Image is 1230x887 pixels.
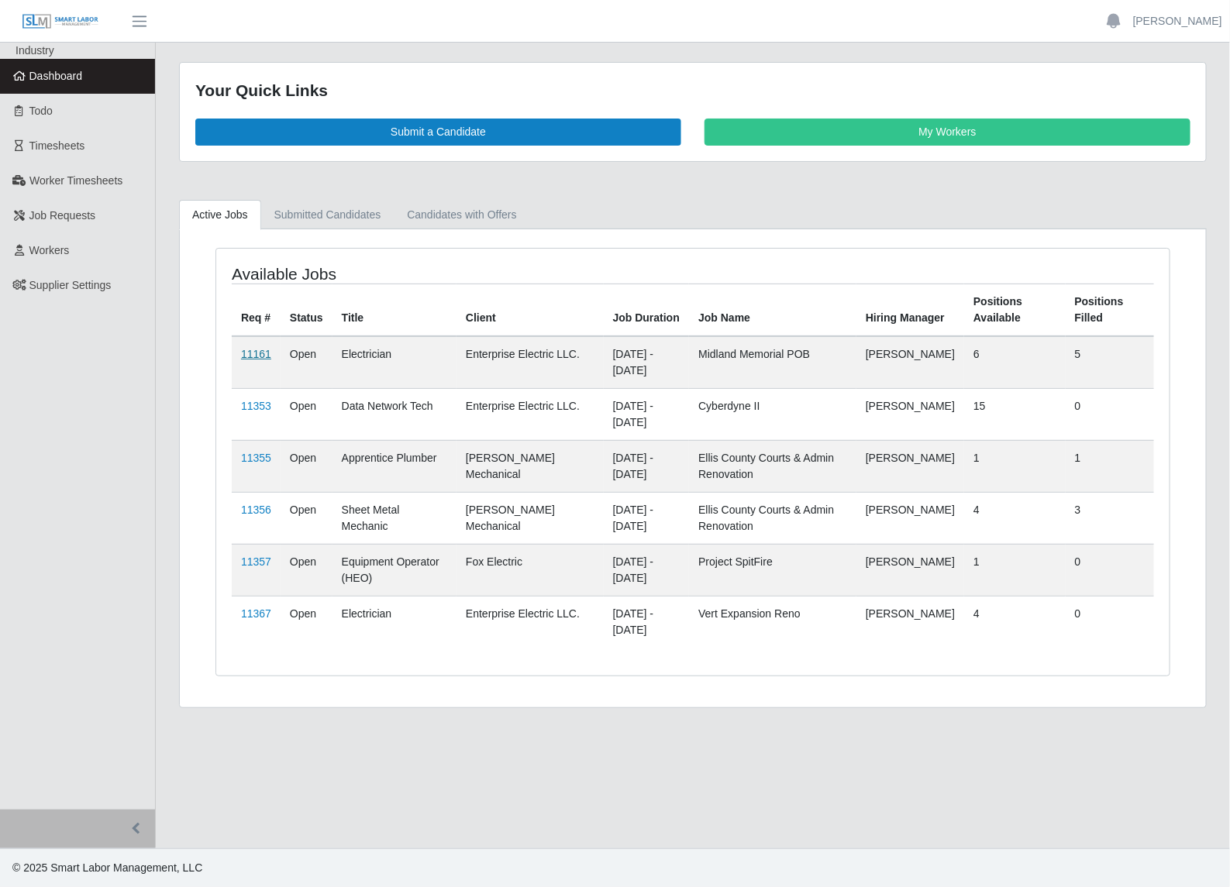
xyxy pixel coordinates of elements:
[241,555,271,568] a: 11357
[689,284,856,336] th: Job Name
[856,388,964,440] td: [PERSON_NAME]
[29,70,83,82] span: Dashboard
[457,440,604,492] td: [PERSON_NAME] Mechanical
[241,452,271,464] a: 11355
[1066,544,1154,596] td: 0
[22,13,99,30] img: SLM Logo
[332,440,457,492] td: Apprentice Plumber
[964,544,1065,596] td: 1
[689,492,856,544] td: Ellis County Courts & Admin Renovation
[241,400,271,412] a: 11353
[16,44,54,57] span: Industry
[964,492,1065,544] td: 4
[964,336,1065,389] td: 6
[281,388,332,440] td: Open
[689,544,856,596] td: Project SpitFire
[281,492,332,544] td: Open
[332,284,457,336] th: Title
[332,388,457,440] td: Data Network Tech
[604,284,690,336] th: Job Duration
[241,607,271,620] a: 11367
[689,388,856,440] td: Cyberdyne II
[195,78,1190,103] div: Your Quick Links
[964,596,1065,648] td: 4
[856,544,964,596] td: [PERSON_NAME]
[332,596,457,648] td: Electrician
[604,336,690,389] td: [DATE] - [DATE]
[1133,13,1222,29] a: [PERSON_NAME]
[332,544,457,596] td: Equipment Operator (HEO)
[281,596,332,648] td: Open
[856,284,964,336] th: Hiring Manager
[29,209,96,222] span: Job Requests
[457,336,604,389] td: Enterprise Electric LLC.
[1066,336,1154,389] td: 5
[195,119,681,146] a: Submit a Candidate
[281,336,332,389] td: Open
[29,244,70,256] span: Workers
[856,492,964,544] td: [PERSON_NAME]
[261,200,394,230] a: Submitted Candidates
[1066,596,1154,648] td: 0
[12,861,202,874] span: © 2025 Smart Labor Management, LLC
[604,544,690,596] td: [DATE] - [DATE]
[232,284,281,336] th: Req #
[457,596,604,648] td: Enterprise Electric LLC.
[689,336,856,389] td: Midland Memorial POB
[1066,492,1154,544] td: 3
[1066,284,1154,336] th: Positions Filled
[29,279,112,291] span: Supplier Settings
[29,174,122,187] span: Worker Timesheets
[241,504,271,516] a: 11356
[856,336,964,389] td: [PERSON_NAME]
[689,596,856,648] td: Vert Expansion Reno
[604,440,690,492] td: [DATE] - [DATE]
[281,440,332,492] td: Open
[856,596,964,648] td: [PERSON_NAME]
[179,200,261,230] a: Active Jobs
[457,284,604,336] th: Client
[29,105,53,117] span: Todo
[457,544,604,596] td: Fox Electric
[689,440,856,492] td: Ellis County Courts & Admin Renovation
[281,544,332,596] td: Open
[457,388,604,440] td: Enterprise Electric LLC.
[604,388,690,440] td: [DATE] - [DATE]
[232,264,602,284] h4: Available Jobs
[29,139,85,152] span: Timesheets
[1066,440,1154,492] td: 1
[705,119,1190,146] a: My Workers
[964,284,1065,336] th: Positions Available
[281,284,332,336] th: Status
[332,336,457,389] td: Electrician
[964,388,1065,440] td: 15
[964,440,1065,492] td: 1
[457,492,604,544] td: [PERSON_NAME] Mechanical
[394,200,529,230] a: Candidates with Offers
[1066,388,1154,440] td: 0
[604,492,690,544] td: [DATE] - [DATE]
[604,596,690,648] td: [DATE] - [DATE]
[332,492,457,544] td: Sheet Metal Mechanic
[856,440,964,492] td: [PERSON_NAME]
[241,348,271,360] a: 11161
